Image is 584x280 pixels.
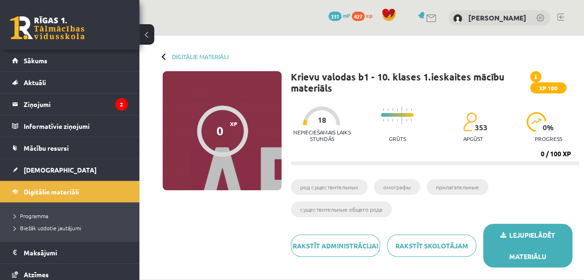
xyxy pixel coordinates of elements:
[352,12,365,21] span: 427
[291,71,530,93] h1: Krievu valodas b1 - 10. klases 1.ieskaites mācību materiāls
[343,12,350,19] span: mP
[427,179,488,195] li: прилагательные
[387,119,388,121] img: icon-short-line-57e1e144782c952c97e751825c79c345078a6d821885a25fce030b3d8c18986b.svg
[24,115,128,137] legend: Informatīvie ziņojumi
[463,135,483,142] p: apgūst
[24,78,46,87] span: Aktuāli
[474,123,487,132] span: 353
[328,12,350,19] a: 331 mP
[12,50,128,71] a: Sākums
[172,53,229,60] a: Digitālie materiāli
[397,108,398,111] img: icon-short-line-57e1e144782c952c97e751825c79c345078a6d821885a25fce030b3d8c18986b.svg
[291,129,353,142] p: Nepieciešamais laiks stundās
[387,108,388,111] img: icon-short-line-57e1e144782c952c97e751825c79c345078a6d821885a25fce030b3d8c18986b.svg
[291,234,380,257] a: Rakstīt administrācijai
[352,12,377,19] a: 427 xp
[383,108,384,111] img: icon-short-line-57e1e144782c952c97e751825c79c345078a6d821885a25fce030b3d8c18986b.svg
[401,106,402,124] img: icon-long-line-d9ea69661e0d244f92f715978eff75569469978d946b2353a9bb055b3ed8787d.svg
[328,12,341,21] span: 331
[14,212,48,220] span: Programma
[483,224,572,267] a: Lejupielādēt materiālu
[526,112,546,132] img: icon-progress-161ccf0a02000e728c5f80fcf4c31c7af3da0e1684b2b1d7c360e028c24a22f1.svg
[383,119,384,121] img: icon-short-line-57e1e144782c952c97e751825c79c345078a6d821885a25fce030b3d8c18986b.svg
[24,56,47,65] span: Sākums
[317,116,326,124] span: 18
[389,135,406,142] p: Grūts
[12,93,128,115] a: Ziņojumi2
[12,159,128,180] a: [DEMOGRAPHIC_DATA]
[24,144,69,152] span: Mācību resursi
[453,14,462,23] img: Vita Balode
[535,135,562,142] p: progress
[24,270,49,279] span: Atzīmes
[397,119,398,121] img: icon-short-line-57e1e144782c952c97e751825c79c345078a6d821885a25fce030b3d8c18986b.svg
[12,115,128,137] a: Informatīvie ziņojumi
[291,201,392,217] li: существительные общего рода
[366,12,372,19] span: xp
[12,181,128,202] a: Digitālie materiāli
[230,120,237,127] span: XP
[24,93,128,115] legend: Ziņojumi
[12,137,128,159] a: Mācību resursi
[115,98,128,111] i: 2
[24,187,79,196] span: Digitālie materiāli
[14,224,81,232] span: Biežāk uzdotie jautājumi
[14,212,130,220] a: Programma
[217,124,223,138] div: 0
[24,166,97,174] span: [DEMOGRAPHIC_DATA]
[12,242,128,263] a: Maksājumi
[14,224,130,232] a: Biežāk uzdotie jautājumi
[468,13,526,22] a: [PERSON_NAME]
[12,72,128,93] a: Aktuāli
[392,119,393,121] img: icon-short-line-57e1e144782c952c97e751825c79c345078a6d821885a25fce030b3d8c18986b.svg
[374,179,420,195] li: омографы
[10,16,85,40] a: Rīgas 1. Tālmācības vidusskola
[392,108,393,111] img: icon-short-line-57e1e144782c952c97e751825c79c345078a6d821885a25fce030b3d8c18986b.svg
[291,179,367,195] li: род существительных
[530,82,566,93] span: XP 100
[387,234,476,257] a: Rakstīt skolotājam
[463,112,476,132] img: students-c634bb4e5e11cddfef0936a35e636f08e4e9abd3cc4e673bd6f9a4125e45ecb1.svg
[24,242,128,263] legend: Maksājumi
[406,108,407,111] img: icon-short-line-57e1e144782c952c97e751825c79c345078a6d821885a25fce030b3d8c18986b.svg
[406,119,407,121] img: icon-short-line-57e1e144782c952c97e751825c79c345078a6d821885a25fce030b3d8c18986b.svg
[543,123,554,132] span: 0 %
